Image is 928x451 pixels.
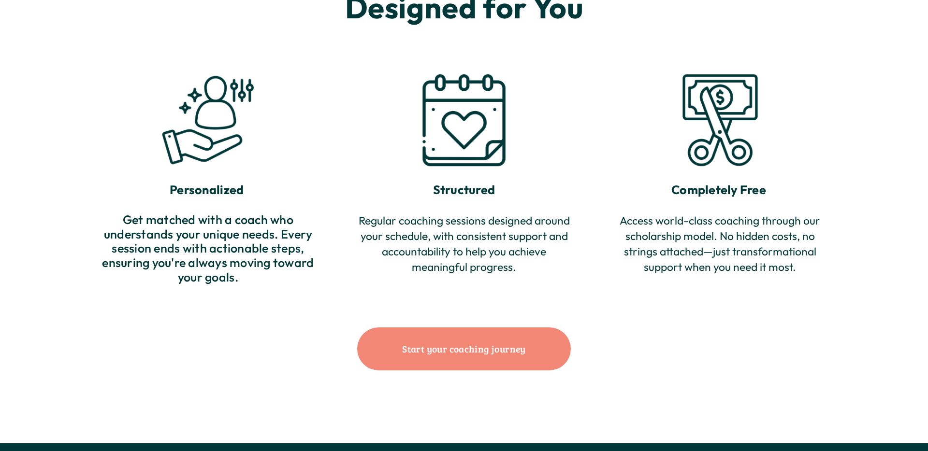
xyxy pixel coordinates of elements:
[101,213,315,285] h4: Get matched with a coach who understands your unique needs. Every session ends with actionable st...
[613,213,827,275] p: Access world-class coaching through our scholarship model. No hidden costs, no strings attached—j...
[357,327,571,370] a: Start your coaching journey
[170,182,244,197] strong: Personalized
[433,182,495,197] strong: Structured
[357,213,571,275] p: Regular coaching sessions designed around your schedule, with consistent support and accountabili...
[671,182,766,197] strong: Completely Free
